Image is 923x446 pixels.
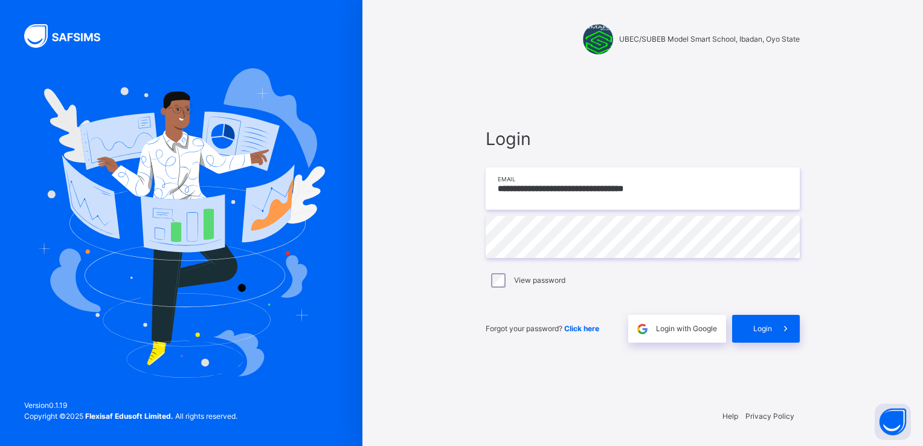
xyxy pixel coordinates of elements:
[514,275,565,286] label: View password
[85,412,173,421] strong: Flexisaf Edusoft Limited.
[619,34,800,45] span: UBEC/SUBEB Model Smart School, Ibadan, Oyo State
[37,68,325,378] img: Hero Image
[753,323,772,334] span: Login
[24,412,237,421] span: Copyright © 2025 All rights reserved.
[875,404,911,440] button: Open asap
[24,400,237,411] span: Version 0.1.19
[635,322,649,336] img: google.396cfc9801f0270233282035f929180a.svg
[745,412,794,421] a: Privacy Policy
[564,324,599,333] a: Click here
[486,324,599,333] span: Forgot your password?
[24,24,115,48] img: SAFSIMS Logo
[656,323,717,334] span: Login with Google
[486,126,800,152] span: Login
[722,412,738,421] a: Help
